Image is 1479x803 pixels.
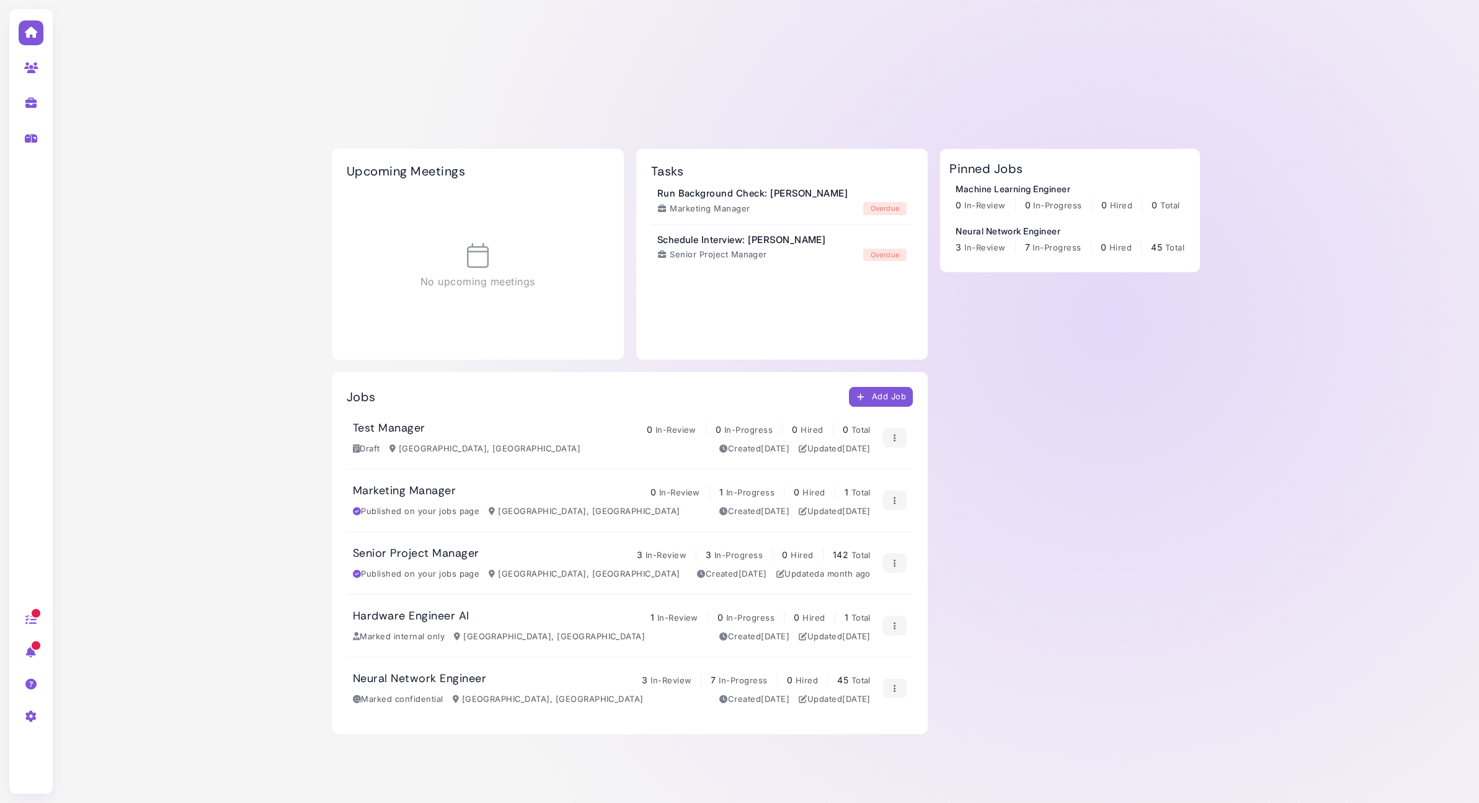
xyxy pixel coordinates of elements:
[851,675,871,685] span: Total
[453,693,644,706] div: [GEOGRAPHIC_DATA], [GEOGRAPHIC_DATA]
[845,612,848,623] span: 1
[863,202,907,215] div: overdue
[794,612,799,623] span: 0
[719,505,789,518] div: Created
[489,505,680,518] div: [GEOGRAPHIC_DATA], [GEOGRAPHIC_DATA]
[849,387,913,407] button: Add Job
[353,693,443,706] div: Marked confidential
[842,506,871,516] time: Jun 09, 2025
[761,631,789,641] time: Jan 07, 2025
[353,672,486,686] h3: Neural Network Engineer
[706,549,711,560] span: 3
[845,487,848,497] span: 1
[856,391,907,404] div: Add Job
[1110,200,1132,210] span: Hired
[761,694,789,704] time: Jan 07, 2025
[956,182,1179,212] a: Machine Learning Engineer 0 In-Review 0 In-Progress 0 Hired 0 Total
[776,568,871,580] div: Updated
[1152,200,1157,210] span: 0
[353,484,456,498] h3: Marketing Manager
[796,675,818,685] span: Hired
[964,200,1005,210] span: In-Review
[655,425,696,435] span: In-Review
[353,422,425,435] h3: Test Manager
[837,675,848,685] span: 45
[820,569,871,579] time: Aug 14, 2025
[1109,242,1132,252] span: Hired
[657,249,767,261] div: Senior Project Manager
[956,200,961,210] span: 0
[851,487,871,497] span: Total
[1025,242,1030,252] span: 7
[791,550,813,560] span: Hired
[657,234,826,246] h3: Schedule Interview: [PERSON_NAME]
[799,443,871,455] div: Updated
[761,506,789,516] time: May 21, 2025
[347,389,376,404] h2: Jobs
[347,191,609,341] div: No upcoming meetings
[863,249,907,262] div: overdue
[659,487,700,497] span: In-Review
[353,443,380,455] div: Draft
[851,425,871,435] span: Total
[717,612,723,623] span: 0
[716,424,721,435] span: 0
[739,569,767,579] time: Jan 27, 2025
[787,675,793,685] span: 0
[714,550,763,560] span: In-Progress
[719,487,723,497] span: 1
[833,549,848,560] span: 142
[657,188,848,199] h3: Run Background Check: [PERSON_NAME]
[843,424,848,435] span: 0
[799,693,871,706] div: Updated
[657,203,750,215] div: Marketing Manager
[646,550,686,560] span: In-Review
[851,550,871,560] span: Total
[347,164,465,179] h2: Upcoming Meetings
[726,487,775,497] span: In-Progress
[794,487,799,497] span: 0
[1160,200,1179,210] span: Total
[842,443,871,453] time: Aug 20, 2025
[956,224,1184,237] div: Neural Network Engineer
[651,675,691,685] span: In-Review
[842,631,871,641] time: Jun 17, 2025
[851,613,871,623] span: Total
[1101,242,1106,252] span: 0
[949,161,1023,176] h2: Pinned Jobs
[1151,242,1162,252] span: 45
[802,487,825,497] span: Hired
[719,693,789,706] div: Created
[651,487,656,497] span: 0
[956,224,1184,254] a: Neural Network Engineer 3 In-Review 7 In-Progress 0 Hired 45 Total
[761,443,789,453] time: Aug 20, 2025
[353,547,479,561] h3: Senior Project Manager
[651,164,683,179] h2: Tasks
[799,505,871,518] div: Updated
[801,425,823,435] span: Hired
[842,694,871,704] time: Jan 27, 2025
[454,631,645,643] div: [GEOGRAPHIC_DATA], [GEOGRAPHIC_DATA]
[1025,200,1031,210] span: 0
[353,505,479,518] div: Published on your jobs page
[1033,242,1081,252] span: In-Progress
[726,613,775,623] span: In-Progress
[389,443,580,455] div: [GEOGRAPHIC_DATA], [GEOGRAPHIC_DATA]
[802,613,825,623] span: Hired
[792,424,797,435] span: 0
[724,425,773,435] span: In-Progress
[1165,242,1184,252] span: Total
[1101,200,1107,210] span: 0
[353,610,469,623] h3: Hardware Engineer AI
[697,568,767,580] div: Created
[647,424,652,435] span: 0
[719,675,767,685] span: In-Progress
[642,675,647,685] span: 3
[651,612,654,623] span: 1
[719,443,789,455] div: Created
[1033,200,1081,210] span: In-Progress
[657,613,698,623] span: In-Review
[353,568,479,580] div: Published on your jobs page
[353,631,445,643] div: Marked internal only
[711,675,716,685] span: 7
